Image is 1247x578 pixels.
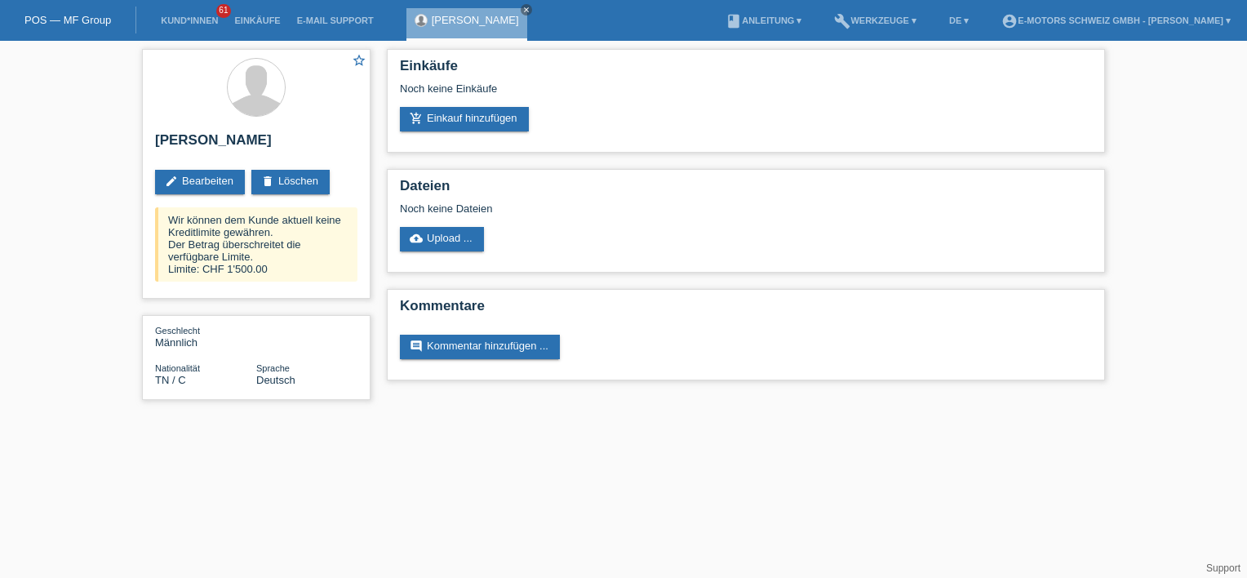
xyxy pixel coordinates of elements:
[155,170,245,194] a: editBearbeiten
[400,298,1092,322] h2: Kommentare
[261,175,274,188] i: delete
[400,202,899,215] div: Noch keine Dateien
[410,112,423,125] i: add_shopping_cart
[1206,562,1240,574] a: Support
[400,107,529,131] a: add_shopping_cartEinkauf hinzufügen
[941,16,977,25] a: DE ▾
[256,374,295,386] span: Deutsch
[24,14,111,26] a: POS — MF Group
[826,16,925,25] a: buildWerkzeuge ▾
[155,326,200,336] span: Geschlecht
[155,132,357,157] h2: [PERSON_NAME]
[251,170,330,194] a: deleteLöschen
[400,227,484,251] a: cloud_uploadUpload ...
[400,82,1092,107] div: Noch keine Einkäufe
[289,16,382,25] a: E-Mail Support
[717,16,810,25] a: bookAnleitung ▾
[400,178,1092,202] h2: Dateien
[226,16,288,25] a: Einkäufe
[155,374,186,386] span: Tunesien / C / 26.08.2016
[155,324,256,349] div: Männlich
[400,58,1092,82] h2: Einkäufe
[726,13,742,29] i: book
[410,232,423,245] i: cloud_upload
[410,340,423,353] i: comment
[165,175,178,188] i: edit
[1001,13,1018,29] i: account_circle
[352,53,366,68] i: star_border
[256,363,290,373] span: Sprache
[522,6,530,14] i: close
[400,335,560,359] a: commentKommentar hinzufügen ...
[352,53,366,70] a: star_border
[153,16,226,25] a: Kund*innen
[834,13,850,29] i: build
[216,4,231,18] span: 61
[155,363,200,373] span: Nationalität
[521,4,532,16] a: close
[155,207,357,282] div: Wir können dem Kunde aktuell keine Kreditlimite gewähren. Der Betrag überschreitet die verfügbare...
[432,14,519,26] a: [PERSON_NAME]
[993,16,1239,25] a: account_circleE-Motors Schweiz GmbH - [PERSON_NAME] ▾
